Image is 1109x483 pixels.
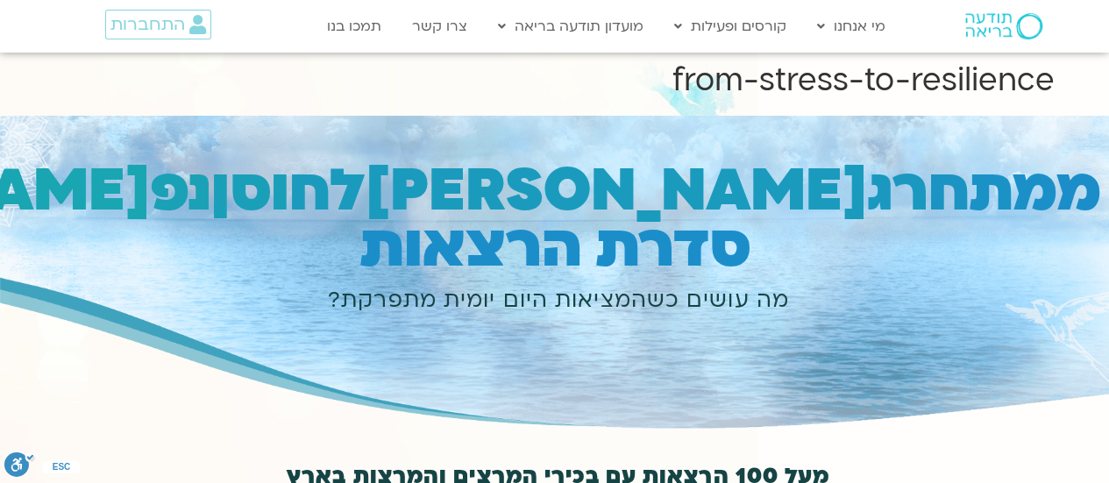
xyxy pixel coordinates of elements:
[665,10,795,43] a: קורסים ופעילות
[403,10,476,43] a: צרו קשר
[318,10,390,43] a: תמכו בנו
[808,10,894,43] a: מי אנחנו
[105,10,211,39] a: התחברות
[55,60,1055,102] h1: from-stress-to-resilience
[965,13,1042,39] img: תודעה בריאה
[489,10,652,43] a: מועדון תודעה בריאה
[359,207,750,287] span: סדרת הרצאות
[110,15,185,34] span: התחברות
[969,151,1013,231] span: ת
[288,151,364,231] span: לח
[867,151,928,231] span: רג
[211,151,288,231] span: וסן
[1013,151,1056,231] span: מ
[364,151,867,231] span: [PERSON_NAME]
[1056,151,1100,231] span: מ
[151,151,211,231] span: נפ
[16,286,1100,316] h3: מה עושים כשהמציאות היום יומית מתפרקת?
[928,151,969,231] span: ח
